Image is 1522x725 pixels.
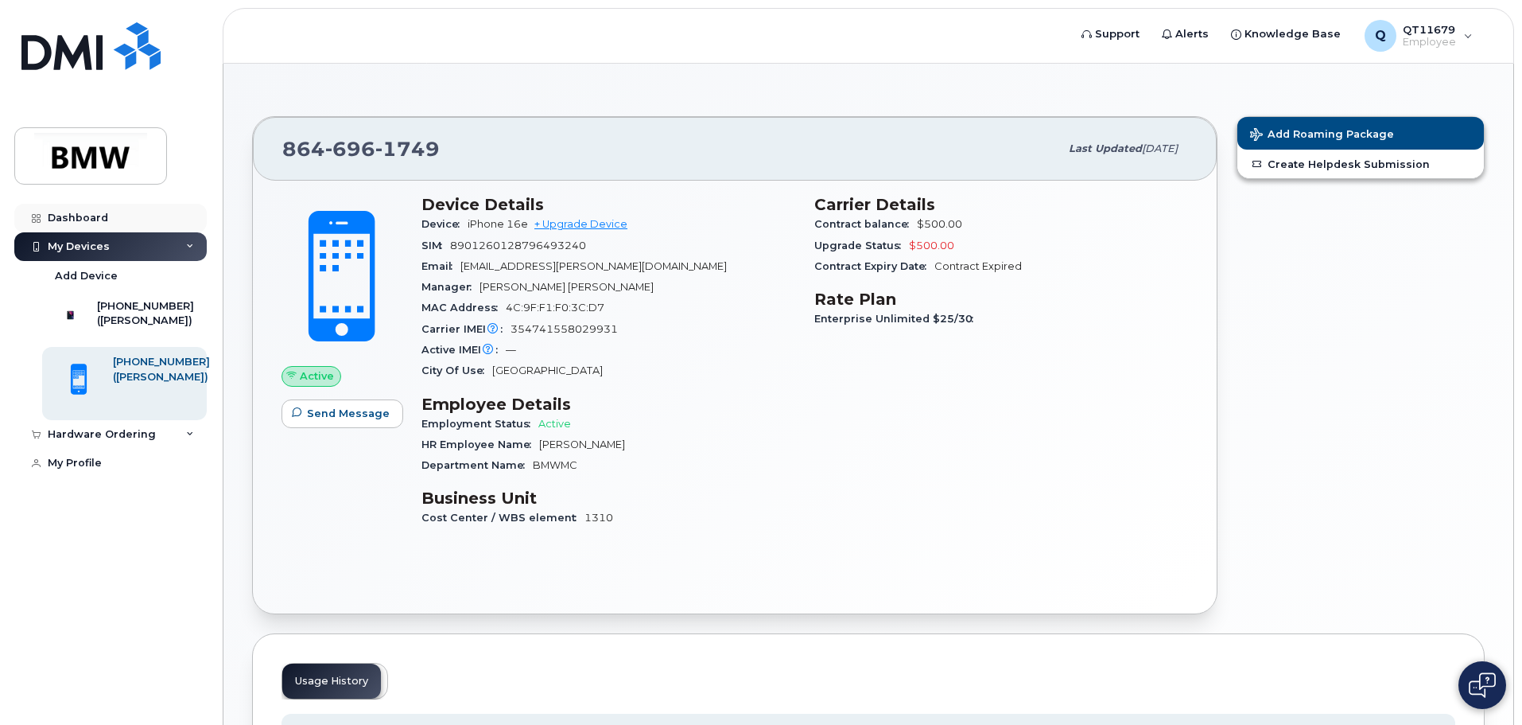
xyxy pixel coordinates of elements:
a: Create Helpdesk Submission [1237,150,1484,178]
span: Add Roaming Package [1250,128,1394,143]
span: — [506,344,516,356]
span: Active [300,368,334,384]
span: Manager [421,281,480,293]
span: 1749 [375,137,440,161]
span: Email [421,260,460,272]
span: [PERSON_NAME] [PERSON_NAME] [480,281,654,293]
span: $500.00 [917,218,962,230]
span: Contract Expiry Date [814,260,934,272]
a: + Upgrade Device [534,218,627,230]
span: 864 [282,137,440,161]
span: Contract balance [814,218,917,230]
span: 4C:9F:F1:F0:3C:D7 [506,302,604,314]
span: Enterprise Unlimited $25/30 [814,313,981,325]
span: Department Name [421,459,533,471]
h3: Business Unit [421,489,795,508]
span: iPhone 16e [468,218,528,230]
h3: Rate Plan [814,290,1188,309]
span: 1310 [584,512,613,524]
span: $500.00 [909,240,954,251]
span: Upgrade Status [814,240,909,251]
span: Cost Center / WBS element [421,512,584,524]
img: Open chat [1469,672,1496,698]
span: Contract Expired [934,260,1022,272]
span: BMWMC [533,459,577,471]
span: SIM [421,240,450,251]
span: Active [538,418,571,430]
h3: Device Details [421,195,795,214]
span: MAC Address [421,302,506,314]
span: Send Message [307,406,390,421]
span: [EMAIL_ADDRESS][PERSON_NAME][DOMAIN_NAME] [460,260,727,272]
span: Employment Status [421,418,538,430]
span: Active IMEI [421,344,506,356]
span: [DATE] [1142,142,1178,154]
button: Send Message [281,400,403,428]
button: Add Roaming Package [1237,117,1484,150]
h3: Employee Details [421,395,795,414]
h3: Carrier Details [814,195,1188,214]
span: Carrier IMEI [421,323,511,335]
span: HR Employee Name [421,439,539,450]
span: [GEOGRAPHIC_DATA] [492,364,603,376]
span: Device [421,218,468,230]
span: 354741558029931 [511,323,618,335]
span: 696 [325,137,375,161]
span: City Of Use [421,364,492,376]
span: [PERSON_NAME] [539,439,625,450]
span: Last updated [1069,142,1142,154]
span: 8901260128796493240 [450,240,586,251]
